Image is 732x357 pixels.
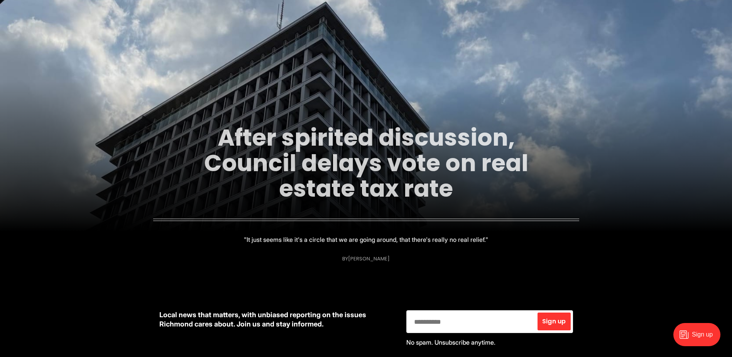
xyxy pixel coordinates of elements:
button: Sign up [538,313,570,330]
p: Local news that matters, with unbiased reporting on the issues Richmond cares about. Join us and ... [159,310,394,329]
iframe: portal-trigger [667,319,732,357]
span: Sign up [542,318,566,325]
span: No spam. Unsubscribe anytime. [406,338,495,346]
a: [PERSON_NAME] [348,255,390,262]
a: After spirited discussion, Council delays vote on real estate tax rate [204,121,528,205]
p: "It just seems like it's a circle that we are going around, that there's really no real relief." [244,234,488,245]
div: By [342,256,390,262]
